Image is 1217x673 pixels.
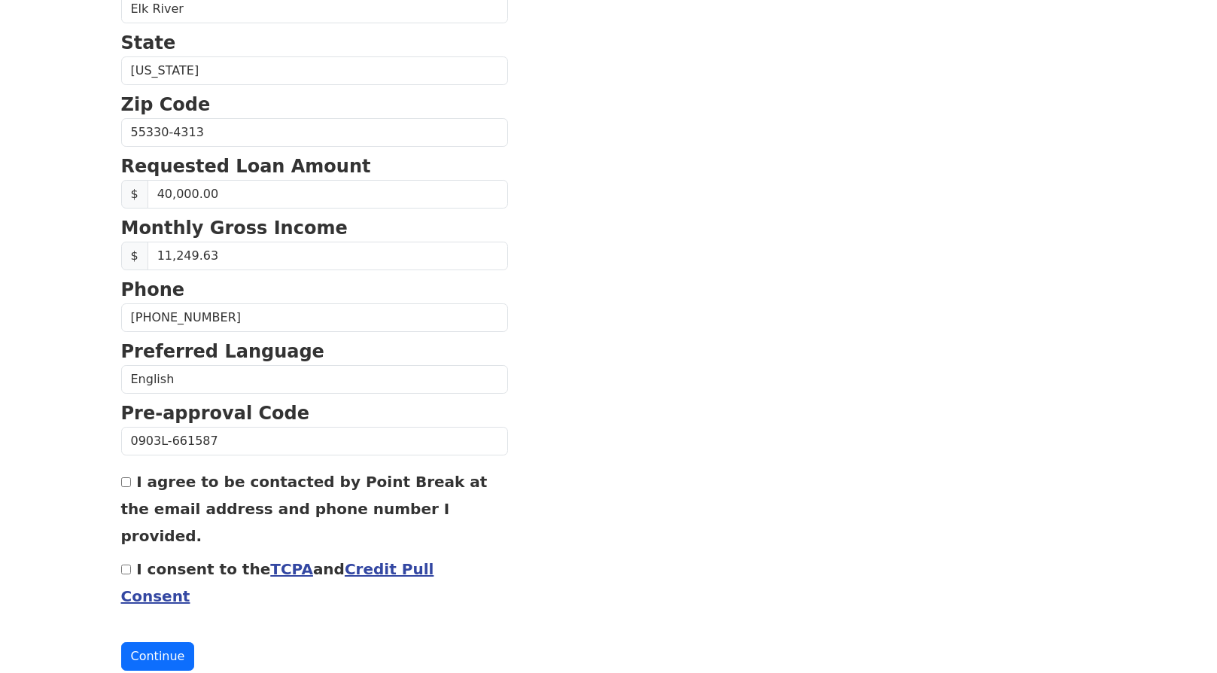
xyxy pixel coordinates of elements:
input: Monthly Gross Income [148,242,508,270]
label: I consent to the and [121,560,434,605]
strong: Pre-approval Code [121,403,310,424]
span: $ [121,242,148,270]
span: $ [121,180,148,209]
input: Pre-approval Code [121,427,508,455]
p: Monthly Gross Income [121,215,508,242]
a: TCPA [270,560,313,578]
strong: Phone [121,279,185,300]
input: Zip Code [121,118,508,147]
label: I agree to be contacted by Point Break at the email address and phone number I provided. [121,473,488,545]
strong: Zip Code [121,94,211,115]
strong: Requested Loan Amount [121,156,371,177]
strong: State [121,32,176,53]
strong: Preferred Language [121,341,324,362]
button: Continue [121,642,195,671]
input: Phone [121,303,508,332]
input: Requested Loan Amount [148,180,508,209]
